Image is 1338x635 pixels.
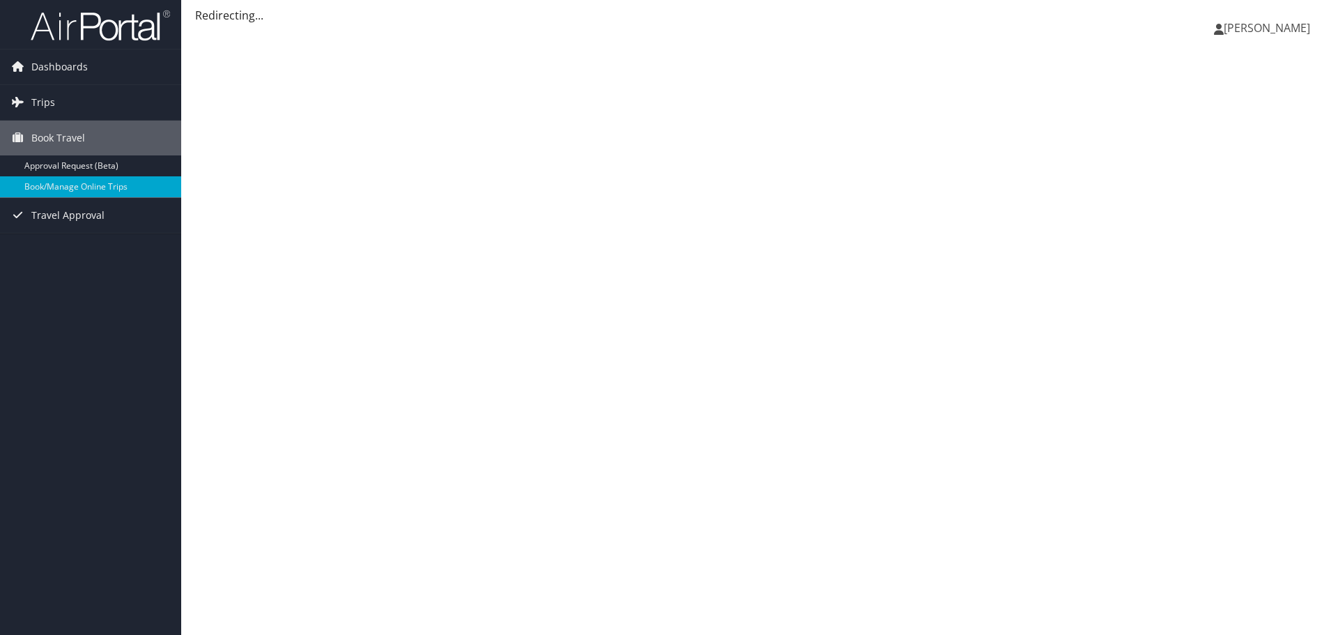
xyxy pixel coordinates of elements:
[31,121,85,155] span: Book Travel
[195,7,1324,24] div: Redirecting...
[31,9,170,42] img: airportal-logo.png
[1214,7,1324,49] a: [PERSON_NAME]
[1224,20,1310,36] span: [PERSON_NAME]
[31,198,105,233] span: Travel Approval
[31,85,55,120] span: Trips
[31,49,88,84] span: Dashboards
